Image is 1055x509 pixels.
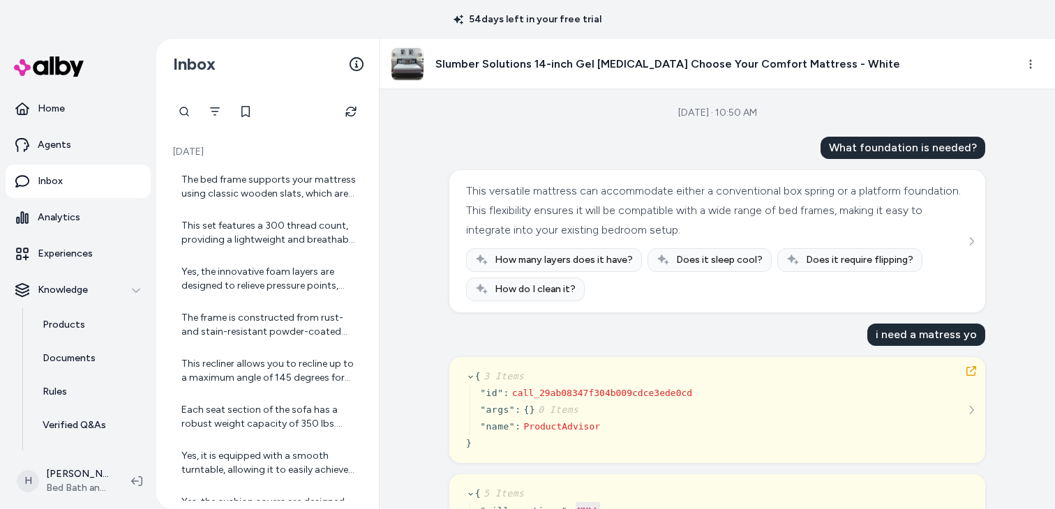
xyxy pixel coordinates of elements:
[46,481,109,495] span: Bed Bath and Beyond
[14,56,84,77] img: alby Logo
[38,138,71,152] p: Agents
[181,449,357,477] div: Yes, it is equipped with a smooth turntable, allowing it to easily achieve 360-degree rotation, m...
[963,402,980,418] button: See more
[535,404,578,415] span: 0 Items
[181,403,357,431] div: Each seat section of the sofa has a robust weight capacity of 350 lbs. This strong construction e...
[181,219,357,247] div: This set features a 300 thread count, providing a lightweight and breathable feel for optimal com...
[337,98,365,126] button: Refresh
[29,308,151,342] a: Products
[435,56,900,73] h3: Slumber Solutions 14-inch Gel [MEDICAL_DATA] Choose Your Comfort Mattress - White
[480,404,515,415] span: " args "
[170,395,365,439] a: Each seat section of the sofa has a robust weight capacity of 350 lbs. This strong construction e...
[515,420,521,434] div: :
[29,342,151,375] a: Documents
[170,441,365,485] a: Yes, it is equipped with a smooth turntable, allowing it to easily achieve 360-degree rotation, m...
[466,438,472,448] span: }
[170,145,365,159] p: [DATE]
[475,371,525,381] span: {
[6,237,151,271] a: Experiences
[6,201,151,234] a: Analytics
[43,351,96,365] p: Documents
[6,273,151,307] button: Knowledge
[821,137,985,159] div: What foundation is needed?
[201,98,229,126] button: Filter
[181,173,357,201] div: The bed frame supports your mattress using classic wooden slats, which are designed to provide ro...
[806,253,913,267] span: Does it require flipping?
[29,442,151,476] a: Reviews
[29,409,151,442] a: Verified Q&As
[29,375,151,409] a: Rules
[475,488,525,499] span: {
[445,13,610,26] p: 54 days left in your free trial
[530,404,579,415] span: }
[170,211,365,255] a: This set features a 300 thread count, providing a lightweight and breathable feel for optimal com...
[181,265,357,293] div: Yes, the innovative foam layers are designed to relieve pressure points, contributing to a comfor...
[495,282,576,296] span: How do I clean it?
[678,106,757,120] div: [DATE] · 10:50 AM
[6,92,151,126] a: Home
[495,253,633,267] span: How many layers does it have?
[523,404,529,415] span: {
[480,388,503,398] span: " id "
[170,303,365,347] a: The frame is constructed from rust- and stain-resistant powder-coated steel. This durable materia...
[38,283,88,297] p: Knowledge
[504,386,509,400] div: :
[515,403,521,417] div: :
[181,357,357,385] div: This recliner allows you to recline up to a maximum angle of 145 degrees for relaxation and comfort.
[170,165,365,209] a: The bed frame supports your mattress using classic wooden slats, which are designed to provide ro...
[43,418,106,432] p: Verified Q&As
[6,128,151,162] a: Agents
[676,253,763,267] span: Does it sleep cool?
[481,488,524,499] span: 5 Items
[43,385,67,399] p: Rules
[170,349,365,393] a: This recliner allows you to recline up to a maximum angle of 145 degrees for relaxation and comfort.
[46,467,109,481] p: [PERSON_NAME]
[38,247,93,261] p: Experiences
[963,233,980,250] button: See more
[43,318,85,332] p: Products
[38,102,65,116] p: Home
[867,324,985,346] div: i need a matress yo
[6,165,151,198] a: Inbox
[523,421,600,432] span: ProductAdvisor
[8,459,120,503] button: H[PERSON_NAME]Bed Bath and Beyond
[181,311,357,339] div: The frame is constructed from rust- and stain-resistant powder-coated steel. This durable materia...
[17,470,39,492] span: H
[391,48,424,80] img: Slumber-Solutions-14-inch-Gel-Memory-Foam-Choose-Your-Comfort-Mattress.jpg
[512,388,692,398] span: call_29ab08347f304b009cdce3ede0cd
[466,181,965,240] div: This versatile mattress can accommodate either a conventional box spring or a platform foundation...
[173,54,216,75] h2: Inbox
[38,174,63,188] p: Inbox
[480,421,515,432] span: " name "
[170,257,365,301] a: Yes, the innovative foam layers are designed to relieve pressure points, contributing to a comfor...
[481,371,524,381] span: 3 Items
[38,211,80,225] p: Analytics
